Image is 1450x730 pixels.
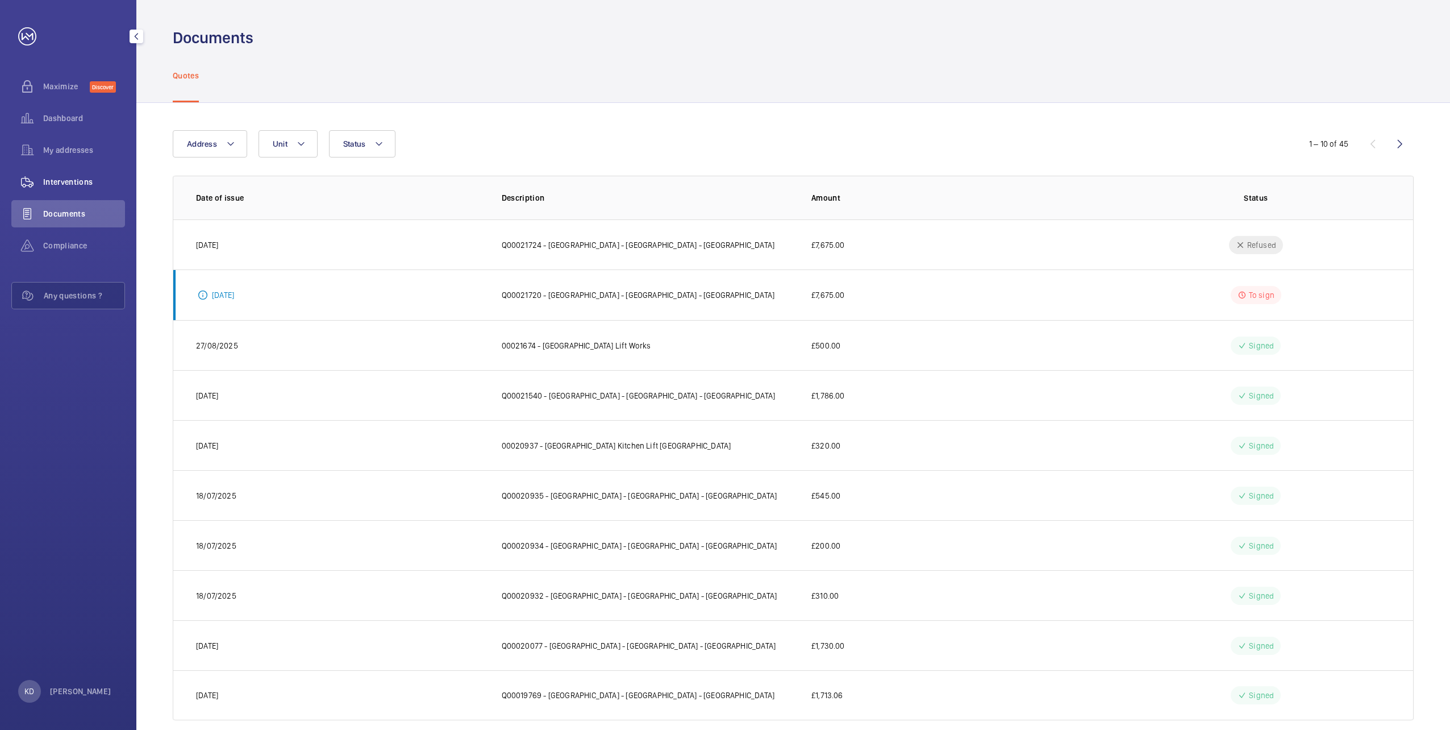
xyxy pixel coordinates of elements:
p: Signed [1249,640,1274,652]
p: £1,730.00 [811,640,845,652]
p: Description [502,192,794,204]
p: Signed [1249,340,1274,351]
span: Discover [90,81,116,93]
p: Quotes [173,70,199,81]
span: Status [343,139,366,148]
p: £320.00 [811,440,840,451]
p: 00021674 - [GEOGRAPHIC_DATA] Lift Works [502,340,651,351]
p: Q00019769 - [GEOGRAPHIC_DATA] - [GEOGRAPHIC_DATA] - [GEOGRAPHIC_DATA] [502,690,775,701]
p: £310.00 [811,590,839,602]
p: £1,713.06 [811,690,843,701]
p: Q00021724 - [GEOGRAPHIC_DATA] - [GEOGRAPHIC_DATA] - [GEOGRAPHIC_DATA] [502,239,775,251]
p: [PERSON_NAME] [50,686,111,697]
p: Date of issue [196,192,484,204]
p: 18/07/2025 [196,590,236,602]
p: Signed [1249,690,1274,701]
span: Compliance [43,240,125,251]
p: £7,675.00 [811,239,845,251]
h1: Documents [173,27,253,48]
span: Documents [43,208,125,219]
p: £545.00 [811,490,840,501]
p: Signed [1249,440,1274,451]
p: 00020937 - [GEOGRAPHIC_DATA] Kitchen Lift [GEOGRAPHIC_DATA] [502,440,731,451]
p: [DATE] [212,289,234,301]
p: Q00020934 - [GEOGRAPHIC_DATA] - [GEOGRAPHIC_DATA] - [GEOGRAPHIC_DATA] [502,540,777,551]
div: 1 – 10 of 45 [1309,138,1348,150]
p: Status [1122,192,1391,204]
p: Q00021540 - [GEOGRAPHIC_DATA] - [GEOGRAPHIC_DATA] - [GEOGRAPHIC_DATA] [502,390,776,401]
p: Q00020932 - [GEOGRAPHIC_DATA] - [GEOGRAPHIC_DATA] - [GEOGRAPHIC_DATA] [502,590,777,602]
span: Maximize [43,81,90,92]
p: Signed [1249,490,1274,501]
p: [DATE] [196,239,218,251]
p: [DATE] [196,640,218,652]
p: Signed [1249,390,1274,401]
p: KD [24,686,34,697]
p: To sign [1249,289,1274,301]
p: £200.00 [811,540,840,551]
button: Status [329,130,396,157]
p: Q00020935 - [GEOGRAPHIC_DATA] - [GEOGRAPHIC_DATA] - [GEOGRAPHIC_DATA] [502,490,777,501]
p: £1,786.00 [811,390,845,401]
p: [DATE] [196,440,218,451]
p: Refused [1247,239,1276,251]
span: Dashboard [43,113,125,124]
span: My addresses [43,144,125,156]
p: 18/07/2025 [196,490,236,501]
p: Signed [1249,540,1274,551]
button: Unit [259,130,318,157]
button: Address [173,130,247,157]
span: Address [187,139,217,148]
p: £7,675.00 [811,289,845,301]
p: £500.00 [811,340,840,351]
span: Any questions ? [44,290,124,301]
p: 18/07/2025 [196,540,236,551]
span: Interventions [43,176,125,188]
p: Q00021720 - [GEOGRAPHIC_DATA] - [GEOGRAPHIC_DATA] - [GEOGRAPHIC_DATA] [502,289,775,301]
p: Q00020077 - [GEOGRAPHIC_DATA] - [GEOGRAPHIC_DATA] - [GEOGRAPHIC_DATA] [502,640,776,652]
p: [DATE] [196,390,218,401]
p: Signed [1249,590,1274,602]
p: 27/08/2025 [196,340,238,351]
p: [DATE] [196,690,218,701]
p: Amount [811,192,1103,204]
span: Unit [273,139,287,148]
